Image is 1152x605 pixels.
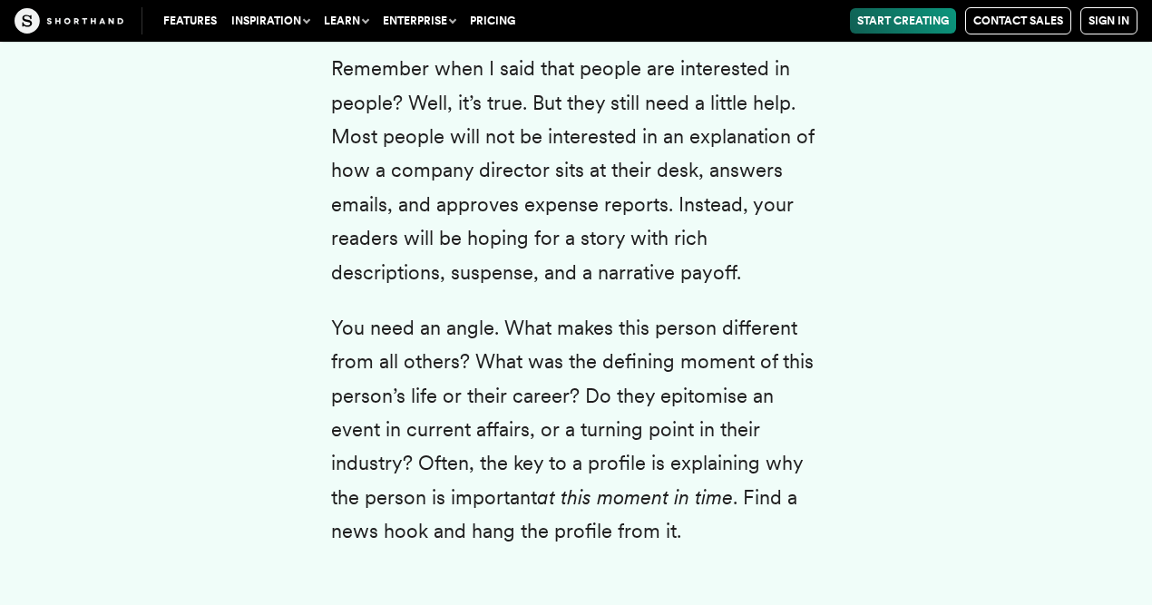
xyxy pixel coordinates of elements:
[224,8,317,34] button: Inspiration
[965,7,1071,34] a: Contact Sales
[15,8,123,34] img: The Craft
[850,8,956,34] a: Start Creating
[537,485,733,509] em: at this moment in time
[331,311,821,549] p: You need an angle. What makes this person different from all others? What was the defining moment...
[317,8,376,34] button: Learn
[156,8,224,34] a: Features
[463,8,522,34] a: Pricing
[1080,7,1137,34] a: Sign in
[376,8,463,34] button: Enterprise
[331,52,821,289] p: Remember when I said that people are interested in people? Well, it’s true. But they still need a...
